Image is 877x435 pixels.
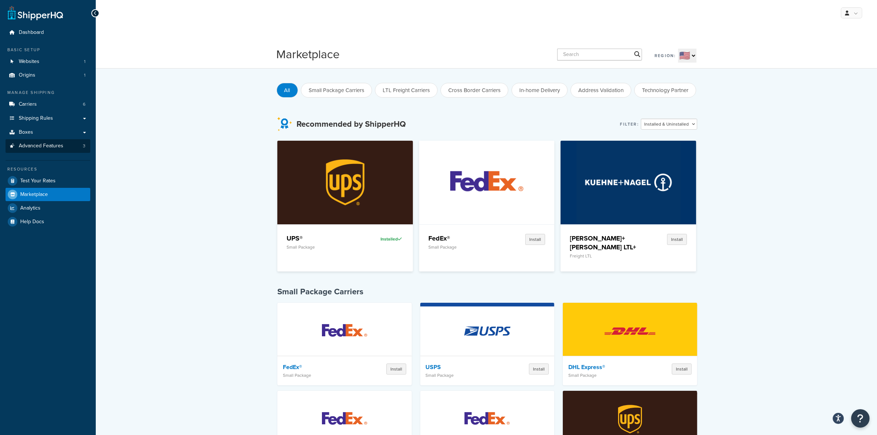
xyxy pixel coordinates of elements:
[20,192,48,198] span: Marketplace
[293,141,397,224] img: UPS®
[435,141,539,224] img: FedEx®
[6,166,90,172] div: Resources
[6,139,90,153] a: Advanced Features3
[851,409,870,428] button: Open Resource Center
[6,69,90,82] a: Origins1
[6,112,90,125] a: Shipping Rules
[6,126,90,139] a: Boxes
[525,234,545,245] button: Install
[6,90,90,96] div: Manage Shipping
[19,129,33,136] span: Boxes
[277,141,413,271] a: UPS®UPS®Small PackageInstalled
[419,141,555,271] a: FedEx®FedEx®Small PackageInstall
[6,26,90,39] a: Dashboard
[6,47,90,53] div: Basic Setup
[19,143,63,149] span: Advanced Features
[568,373,645,378] p: Small Package
[568,364,645,371] h4: DHL Express®
[19,72,35,78] span: Origins
[426,364,502,371] h4: USPS
[6,139,90,153] li: Advanced Features
[563,303,697,385] a: DHL Express®DHL Express®Small PackageInstall
[20,205,41,211] span: Analytics
[6,188,90,201] a: Marketplace
[301,83,372,98] button: Small Package Carriers
[655,50,676,61] label: Region:
[6,69,90,82] li: Origins
[283,373,359,378] p: Small Package
[19,59,39,65] span: Websites
[6,55,90,69] a: Websites1
[426,373,502,378] p: Small Package
[283,364,359,371] h4: FedEx®
[571,83,631,98] button: Address Validation
[287,234,357,243] h4: UPS®
[570,234,640,252] h4: [PERSON_NAME]+[PERSON_NAME] LTL+
[386,364,406,375] button: Install
[19,29,44,36] span: Dashboard
[428,234,498,243] h4: FedEx®
[6,215,90,228] a: Help Docs
[598,305,662,357] img: DHL Express®
[277,46,340,63] h1: Marketplace
[312,305,377,357] img: FedEx®
[84,59,85,65] span: 1
[6,98,90,111] li: Carriers
[557,49,642,60] input: Search
[6,174,90,187] a: Test Your Rates
[20,219,44,225] span: Help Docs
[19,115,53,122] span: Shipping Rules
[83,101,85,108] span: 6
[561,141,696,271] a: Kuehne+Nagel LTL+[PERSON_NAME]+[PERSON_NAME] LTL+Freight LTLInstall
[277,286,697,297] h4: Small Package Carriers
[420,303,555,385] a: USPSUSPSSmall PackageInstall
[6,55,90,69] li: Websites
[672,364,692,375] button: Install
[576,141,681,224] img: Kuehne+Nagel LTL+
[375,83,438,98] button: LTL Freight Carriers
[277,83,298,98] button: All
[277,303,412,385] a: FedEx®FedEx®Small PackageInstall
[620,119,639,129] label: Filter:
[20,178,56,184] span: Test Your Rates
[634,83,696,98] button: Technology Partner
[570,253,640,259] p: Freight LTL
[6,98,90,111] a: Carriers6
[84,72,85,78] span: 1
[6,201,90,215] a: Analytics
[19,101,37,108] span: Carriers
[362,234,404,244] div: Installed
[512,83,568,98] button: In-home Delivery
[667,234,687,245] button: Install
[529,364,549,375] button: Install
[428,245,498,250] p: Small Package
[297,120,406,129] h3: Recommended by ShipperHQ
[287,245,357,250] p: Small Package
[83,143,85,149] span: 3
[455,305,519,357] img: USPS
[441,83,508,98] button: Cross Border Carriers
